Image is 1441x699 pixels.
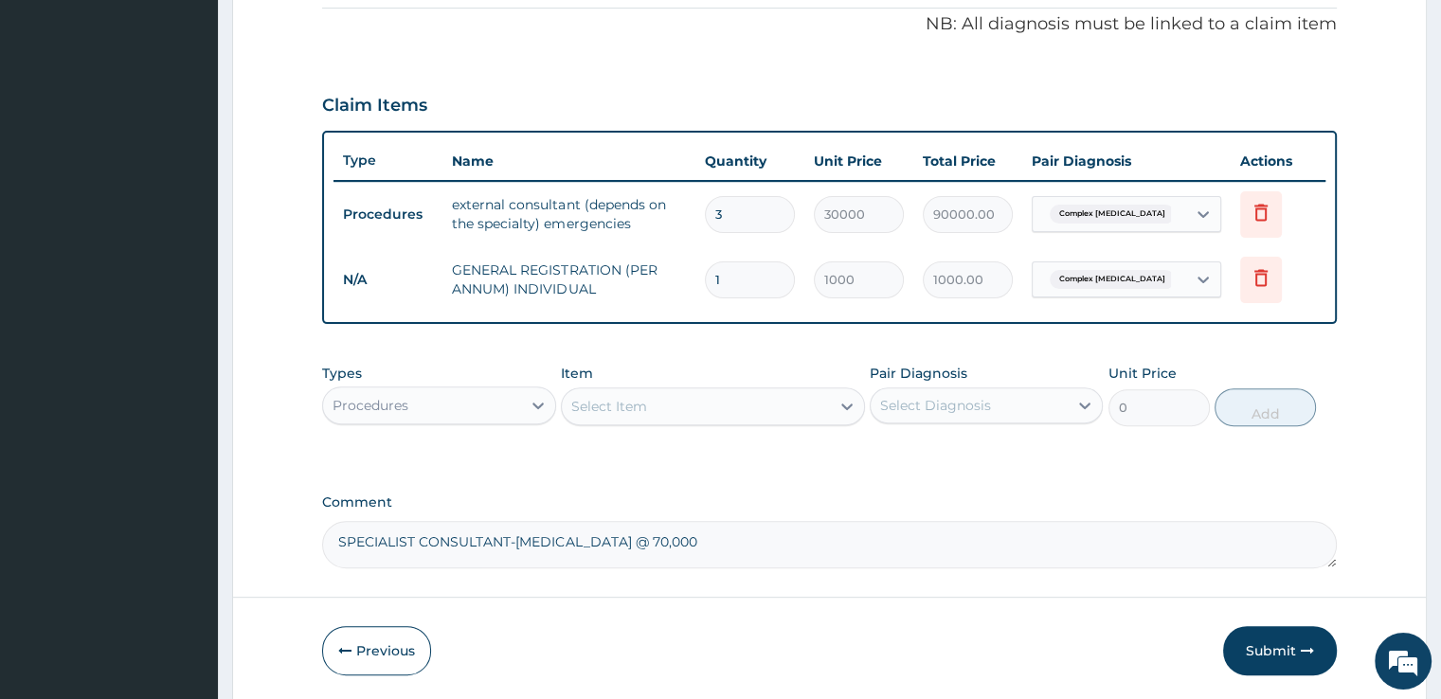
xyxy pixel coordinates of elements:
[880,396,991,415] div: Select Diagnosis
[442,142,694,180] th: Name
[333,262,442,297] td: N/A
[322,366,362,382] label: Types
[1223,626,1337,675] button: Submit
[870,364,967,383] label: Pair Diagnosis
[561,364,593,383] label: Item
[804,142,913,180] th: Unit Price
[322,626,431,675] button: Previous
[913,142,1022,180] th: Total Price
[333,197,442,232] td: Procedures
[322,96,427,116] h3: Claim Items
[1050,270,1175,289] span: Complex [MEDICAL_DATA]
[9,483,361,549] textarea: Type your message and hit 'Enter'
[1215,388,1316,426] button: Add
[1022,142,1231,180] th: Pair Diagnosis
[322,494,1336,511] label: Comment
[1050,205,1175,224] span: Complex [MEDICAL_DATA]
[110,222,261,413] span: We're online!
[99,106,318,131] div: Chat with us now
[442,186,694,242] td: external consultant (depends on the specialty) emergencies
[333,396,408,415] div: Procedures
[571,397,647,416] div: Select Item
[1108,364,1177,383] label: Unit Price
[333,143,442,178] th: Type
[695,142,804,180] th: Quantity
[322,12,1336,37] p: NB: All diagnosis must be linked to a claim item
[442,251,694,308] td: GENERAL REGISTRATION (PER ANNUM) INDIVIDUAL
[35,95,77,142] img: d_794563401_company_1708531726252_794563401
[311,9,356,55] div: Minimize live chat window
[1231,142,1325,180] th: Actions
